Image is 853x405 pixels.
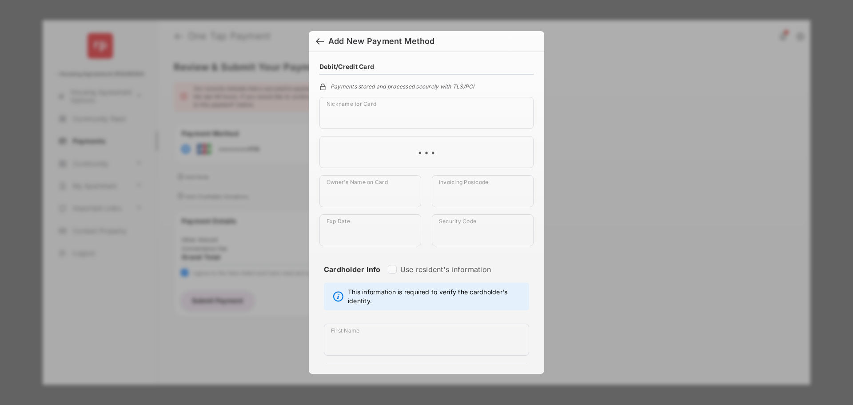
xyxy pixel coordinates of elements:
[348,288,524,305] span: This information is required to verify the cardholder's identity.
[328,36,434,46] div: Add New Payment Method
[319,82,534,90] div: Payments stored and processed securely with TLS/PCI
[400,265,491,274] label: Use resident's information
[319,63,374,70] h4: Debit/Credit Card
[324,265,381,290] strong: Cardholder Info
